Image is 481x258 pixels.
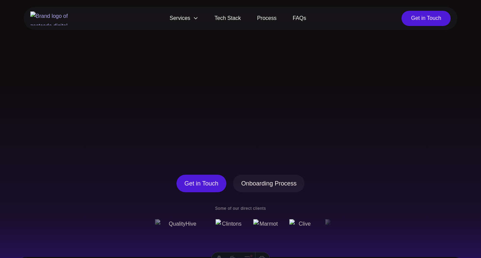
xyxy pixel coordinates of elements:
img: Clintons Cards [177,219,204,230]
img: Brand logo of zestcode digital [30,11,74,25]
img: QualityHive [322,219,372,230]
img: QualityHive [116,219,166,230]
a: FAQs [285,11,314,26]
a: Get in Touch [402,11,451,26]
span: Get in Touch [185,179,219,188]
a: Get in Touch [177,175,227,192]
img: Pulse [287,219,312,230]
p: Some of our direct clients [150,206,331,211]
span: Services [162,11,206,26]
span: Onboarding Process [241,179,296,188]
a: Onboarding Process [233,175,304,192]
img: Marmot Tours [215,219,240,230]
img: Clive Christian [251,219,276,230]
a: Tech Stack [206,11,249,26]
a: Process [249,11,285,26]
